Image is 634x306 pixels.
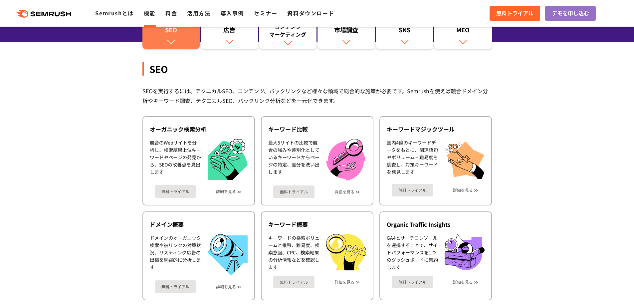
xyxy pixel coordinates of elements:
[445,234,485,270] img: Organic Traffic Insights
[287,9,334,17] a: 資料ダウンロード
[142,62,492,76] div: SEO
[268,125,366,133] div: キーワード比較
[77,40,107,44] div: キーワード流入
[221,9,244,17] a: 導入事例
[165,9,177,17] a: 料金
[268,220,366,228] div: キーワード概要
[326,139,365,180] img: キーワード比較
[392,276,433,288] a: 無料トライアル
[490,6,540,21] a: 無料トライアル
[259,16,317,49] a: コンテンツマーケティング
[376,16,434,49] a: SNS
[216,189,236,194] a: 詳細を見る
[496,9,533,18] span: 無料トライアル
[144,9,155,17] a: 機能
[11,17,16,23] img: website_grey.svg
[379,26,430,37] div: SNS
[321,26,372,37] div: 市場調査
[453,188,473,192] a: 詳細を見る
[11,11,16,16] img: logo_orange.svg
[187,9,210,17] a: 活用方法
[392,184,433,196] a: 無料トライアル
[146,26,197,37] div: SEO
[216,284,236,289] a: 詳細を見る
[273,185,315,198] a: 無料トライアル
[387,139,438,179] div: 国内4億のキーワードデータをもとに、関連語句やボリューム・難易度を調査し、対策キーワードを発見します
[326,234,366,270] img: キーワード概要
[387,220,485,228] div: Organic Traffic Insights
[334,189,354,194] a: 詳細を見る
[204,26,255,37] div: 広告
[70,39,75,45] img: tab_keywords_by_traffic_grey.svg
[17,17,77,23] div: ドメイン: [DOMAIN_NAME]
[142,86,492,106] div: SEOを実行するには、テクニカルSEO、コンテンツ、バックリンクなど様々な領域で総合的な施策が必要です。Semrushを使えば競合ドメイン分析やキーワード調査、テクニカルSEO、バックリンク分析...
[545,6,596,21] a: デモを申し込む
[208,234,248,275] img: ドメイン概要
[434,16,492,49] a: MEO
[150,139,201,180] div: 競合のWebサイトを分析し、検索結果上位キーワードやページの発見から、SEOの改善点を見出します
[438,26,489,37] div: MEO
[273,276,315,288] a: 無料トライアル
[263,22,314,38] div: コンテンツ マーケティング
[30,40,56,44] div: ドメイン概要
[552,9,589,18] span: デモを申し込む
[317,16,375,49] a: 市場調査
[387,125,485,133] div: キーワードマジックツール
[95,9,133,17] a: Semrushとは
[150,234,201,275] div: ドメインのオーガニック検索や被リンクの対策状況、リスティング広告の出稿を網羅的に分析します
[150,220,248,228] div: ドメイン概要
[387,234,438,271] div: GA4とサーチコンソールを連携することで、サイトパフォーマンスを1つのダッシュボードに集約します
[445,139,485,179] img: キーワードマジックツール
[268,234,319,271] div: キーワードの検索ボリュームと推移、難易度、検索意図、CPC、検索結果の分析情報などを確認します
[19,11,33,16] div: v 4.0.25
[201,16,258,49] a: 広告
[142,16,200,49] a: SEO
[453,280,473,284] a: 詳細を見る
[254,9,277,17] a: セミナー
[150,125,248,133] div: オーガニック検索分析
[23,39,28,45] img: tab_domain_overview_orange.svg
[155,185,196,198] a: 無料トライアル
[155,280,196,293] a: 無料トライアル
[208,139,248,180] img: オーガニック検索分析
[334,280,354,284] a: 詳細を見る
[268,139,319,180] div: 最大5サイトの比較で競合の強みや差別化としているキーワードからページの特定、差分を洗い出します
